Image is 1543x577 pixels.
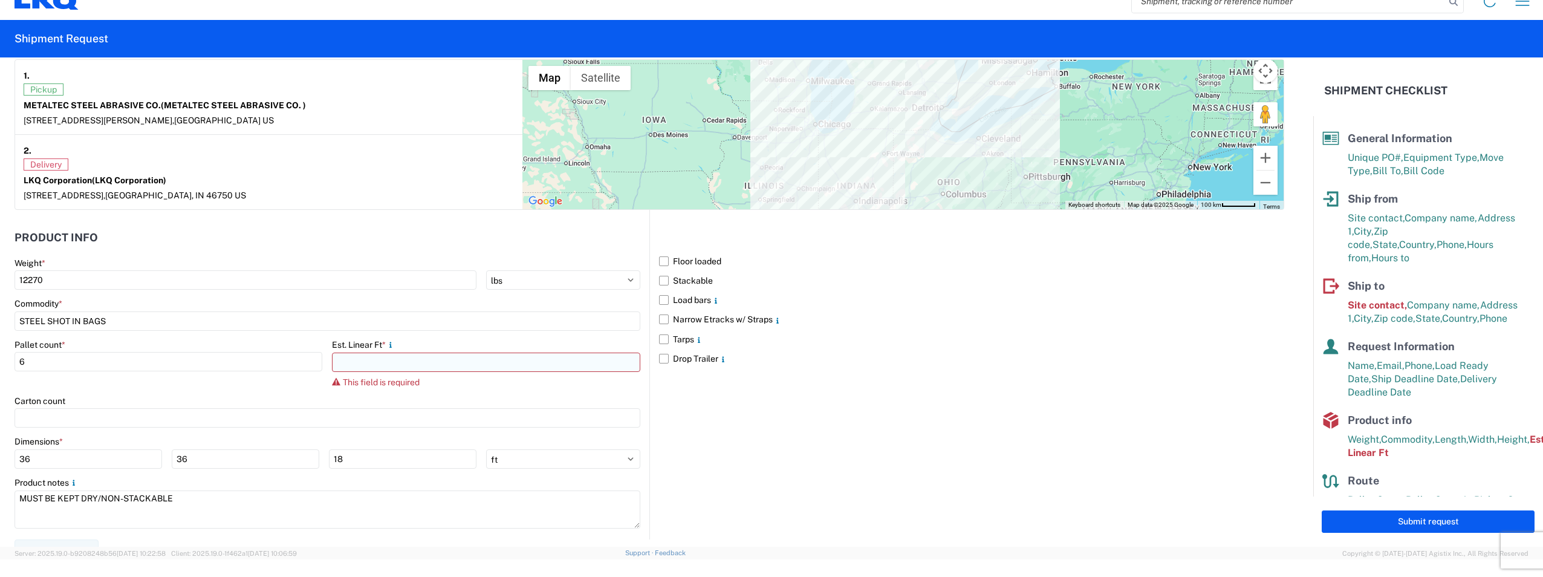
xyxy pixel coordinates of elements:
label: Commodity [15,298,62,309]
span: State, [1372,239,1399,250]
label: Pallet count [15,339,65,350]
span: Zip code, [1374,313,1415,324]
a: Open this area in Google Maps (opens a new window) [525,194,565,209]
label: Product notes [15,477,79,488]
span: Width, [1468,434,1497,445]
button: Zoom in [1253,146,1278,170]
button: Zoom out [1253,171,1278,195]
span: Bill Code [1403,165,1444,177]
span: Email, [1377,360,1405,371]
button: Drag Pegman onto the map to open Street View [1253,102,1278,126]
button: Show street map [528,66,571,90]
button: Show satellite imagery [571,66,631,90]
span: Company name, [1405,212,1478,224]
span: Map data ©2025 Google [1128,201,1194,208]
span: Product info [1348,414,1412,426]
span: Bill To, [1372,165,1403,177]
span: Commodity, [1381,434,1435,445]
span: Site contact, [1348,212,1405,224]
label: Est. Linear Ft [332,339,395,350]
img: Google [525,194,565,209]
span: This field is required [343,377,420,387]
span: Phone, [1405,360,1435,371]
span: Pickup [24,83,63,96]
label: Narrow Etracks w/ Straps [659,310,1284,329]
span: [GEOGRAPHIC_DATA] US [174,116,274,125]
span: [STREET_ADDRESS], [24,191,105,200]
input: W [172,449,319,469]
label: Carton count [15,396,65,406]
span: Unique PO#, [1348,152,1403,163]
span: [GEOGRAPHIC_DATA], IN 46750 US [105,191,246,200]
span: Equipment Type, [1403,152,1480,163]
span: Phone [1480,313,1507,324]
label: Stackable [659,271,1284,290]
label: Load bars [659,290,1284,310]
a: Terms [1263,203,1280,210]
span: Height, [1497,434,1530,445]
button: Map Scale: 100 km per 53 pixels [1197,201,1259,209]
span: General Information [1348,132,1452,145]
button: Add hazmat info [15,540,99,562]
span: [STREET_ADDRESS][PERSON_NAME], [24,116,174,125]
h2: Shipment Checklist [1324,83,1447,98]
span: Ship Deadline Date, [1371,373,1460,385]
span: Country, [1442,313,1480,324]
h2: Product Info [15,232,98,244]
button: Keyboard shortcuts [1068,201,1120,209]
a: Support [625,549,655,556]
span: Client: 2025.19.0-1f462a1 [171,550,297,557]
span: Pallet Count in Pickup Stops equals Pallet Count in delivery stops [1348,494,1534,519]
span: Ship from [1348,192,1398,205]
label: Weight [15,258,45,269]
span: Company name, [1407,299,1480,311]
span: Length, [1435,434,1468,445]
span: Site contact, [1348,299,1407,311]
span: 100 km [1201,201,1221,208]
span: (METALTEC STEEL ABRASIVE CO. ) [161,100,306,110]
strong: 2. [24,143,31,158]
span: Hours to [1371,252,1409,264]
span: Delivery [24,158,68,171]
span: Country, [1399,239,1437,250]
input: L [15,449,162,469]
span: Server: 2025.19.0-b9208248b56 [15,550,166,557]
label: Tarps [659,330,1284,349]
span: Route [1348,474,1379,487]
span: City, [1354,226,1374,237]
span: Name, [1348,360,1377,371]
strong: 1. [24,68,30,83]
span: Weight, [1348,434,1381,445]
h2: Shipment Request [15,31,108,46]
input: H [329,449,476,469]
button: Map camera controls [1253,59,1278,83]
span: Phone, [1437,239,1467,250]
span: Ship to [1348,279,1385,292]
label: Drop Trailer [659,349,1284,368]
span: (LKQ Corporation) [92,175,166,185]
span: [DATE] 10:22:58 [117,550,166,557]
button: Submit request [1322,510,1535,533]
a: Feedback [655,549,686,556]
strong: METALTEC STEEL ABRASIVE CO. [24,100,306,110]
span: Copyright © [DATE]-[DATE] Agistix Inc., All Rights Reserved [1342,548,1528,559]
span: State, [1415,313,1442,324]
label: Floor loaded [659,252,1284,271]
label: Dimensions [15,436,63,447]
span: City, [1354,313,1374,324]
strong: LKQ Corporation [24,175,166,185]
span: Request Information [1348,340,1455,353]
span: [DATE] 10:06:59 [248,550,297,557]
span: Pallet Count, [1348,494,1406,506]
